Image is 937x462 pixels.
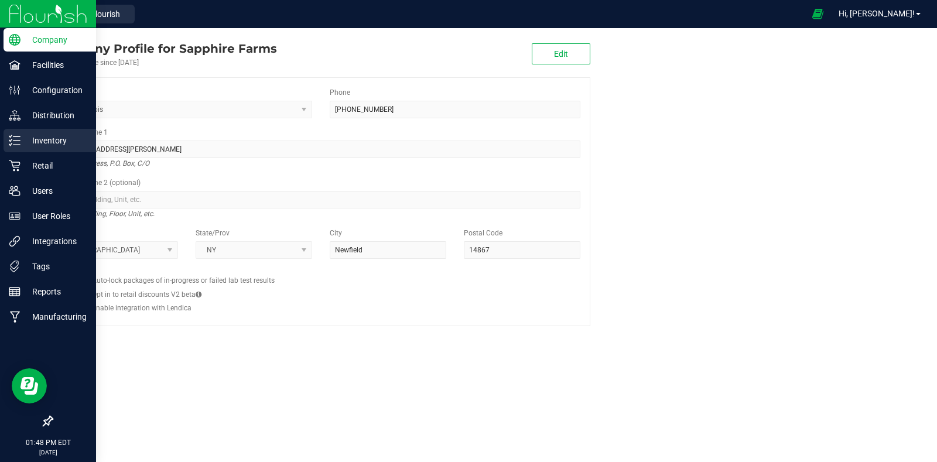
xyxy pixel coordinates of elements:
p: Facilities [20,58,91,72]
input: Postal Code [464,241,580,259]
span: Hi, [PERSON_NAME]! [839,9,915,18]
label: State/Prov [196,228,230,238]
inline-svg: User Roles [9,210,20,222]
p: Users [20,184,91,198]
inline-svg: Distribution [9,109,20,121]
span: Edit [554,49,568,59]
p: Integrations [20,234,91,248]
label: Phone [330,87,350,98]
inline-svg: Manufacturing [9,311,20,323]
inline-svg: Retail [9,160,20,172]
button: Edit [532,43,590,64]
div: Account active since [DATE] [52,57,277,68]
input: Suite, Building, Unit, etc. [61,191,580,208]
i: Suite, Building, Floor, Unit, etc. [61,207,155,221]
label: Opt in to retail discounts V2 beta [92,289,201,300]
span: Open Ecommerce Menu [805,2,831,25]
p: Company [20,33,91,47]
p: Manufacturing [20,310,91,324]
div: Sapphire Farms [52,40,277,57]
iframe: Resource center [12,368,47,403]
p: Tags [20,259,91,273]
inline-svg: Reports [9,286,20,297]
h2: Configs [61,268,580,275]
label: Auto-lock packages of in-progress or failed lab test results [92,275,275,286]
p: Inventory [20,134,91,148]
p: [DATE] [5,448,91,457]
p: 01:48 PM EDT [5,437,91,448]
p: Reports [20,285,91,299]
label: Address Line 2 (optional) [61,177,141,188]
input: Address [61,141,580,158]
p: Retail [20,159,91,173]
inline-svg: Company [9,34,20,46]
inline-svg: Users [9,185,20,197]
inline-svg: Facilities [9,59,20,71]
inline-svg: Integrations [9,235,20,247]
input: City [330,241,446,259]
p: Distribution [20,108,91,122]
inline-svg: Inventory [9,135,20,146]
label: Postal Code [464,228,502,238]
p: User Roles [20,209,91,223]
inline-svg: Configuration [9,84,20,96]
input: (123) 456-7890 [330,101,580,118]
p: Configuration [20,83,91,97]
i: Street address, P.O. Box, C/O [61,156,149,170]
label: Enable integration with Lendica [92,303,191,313]
inline-svg: Tags [9,261,20,272]
label: City [330,228,342,238]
